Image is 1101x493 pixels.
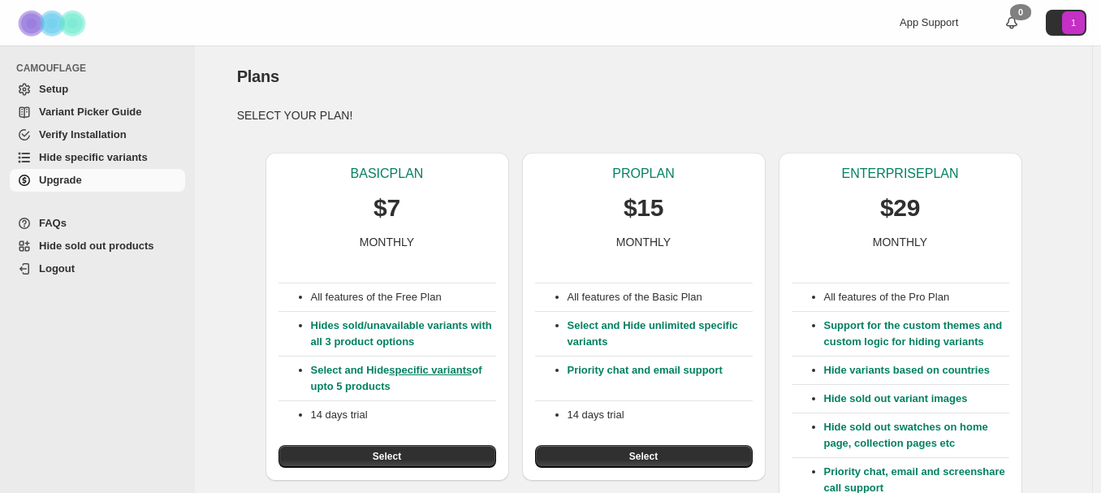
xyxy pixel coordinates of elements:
[39,151,148,163] span: Hide specific variants
[39,240,154,252] span: Hide sold out products
[824,362,1009,378] p: Hide variants based on countries
[39,262,75,275] span: Logout
[10,123,185,146] a: Verify Installation
[824,391,1009,407] p: Hide sold out variant images
[1046,10,1086,36] button: Avatar with initials 1
[616,234,671,250] p: MONTHLY
[237,67,279,85] span: Plans
[568,318,753,350] p: Select and Hide unlimited specific variants
[10,146,185,169] a: Hide specific variants
[568,407,753,423] p: 14 days trial
[10,212,185,235] a: FAQs
[237,107,1051,123] p: SELECT YOUR PLAN!
[39,174,82,186] span: Upgrade
[1062,11,1085,34] span: Avatar with initials 1
[880,192,920,224] p: $29
[629,450,658,463] span: Select
[612,166,674,182] p: PRO PLAN
[10,257,185,280] a: Logout
[389,364,472,376] a: specific variants
[39,217,67,229] span: FAQs
[10,169,185,192] a: Upgrade
[311,407,496,423] p: 14 days trial
[10,78,185,101] a: Setup
[873,234,927,250] p: MONTHLY
[13,1,94,45] img: Camouflage
[278,445,496,468] button: Select
[39,128,127,141] span: Verify Installation
[1010,4,1031,20] div: 0
[568,289,753,305] p: All features of the Basic Plan
[568,362,753,395] p: Priority chat and email support
[360,234,414,250] p: MONTHLY
[841,166,958,182] p: ENTERPRISE PLAN
[311,289,496,305] p: All features of the Free Plan
[311,362,496,395] p: Select and Hide of upto 5 products
[900,16,958,28] span: App Support
[311,318,496,350] p: Hides sold/unavailable variants with all 3 product options
[824,289,1009,305] p: All features of the Pro Plan
[624,192,663,224] p: $15
[535,445,753,468] button: Select
[1004,15,1020,31] a: 0
[373,192,400,224] p: $7
[351,166,424,182] p: BASIC PLAN
[1071,18,1076,28] text: 1
[373,450,401,463] span: Select
[824,419,1009,452] p: Hide sold out swatches on home page, collection pages etc
[39,83,68,95] span: Setup
[39,106,141,118] span: Variant Picker Guide
[16,62,187,75] span: CAMOUFLAGE
[10,101,185,123] a: Variant Picker Guide
[10,235,185,257] a: Hide sold out products
[824,318,1009,350] p: Support for the custom themes and custom logic for hiding variants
